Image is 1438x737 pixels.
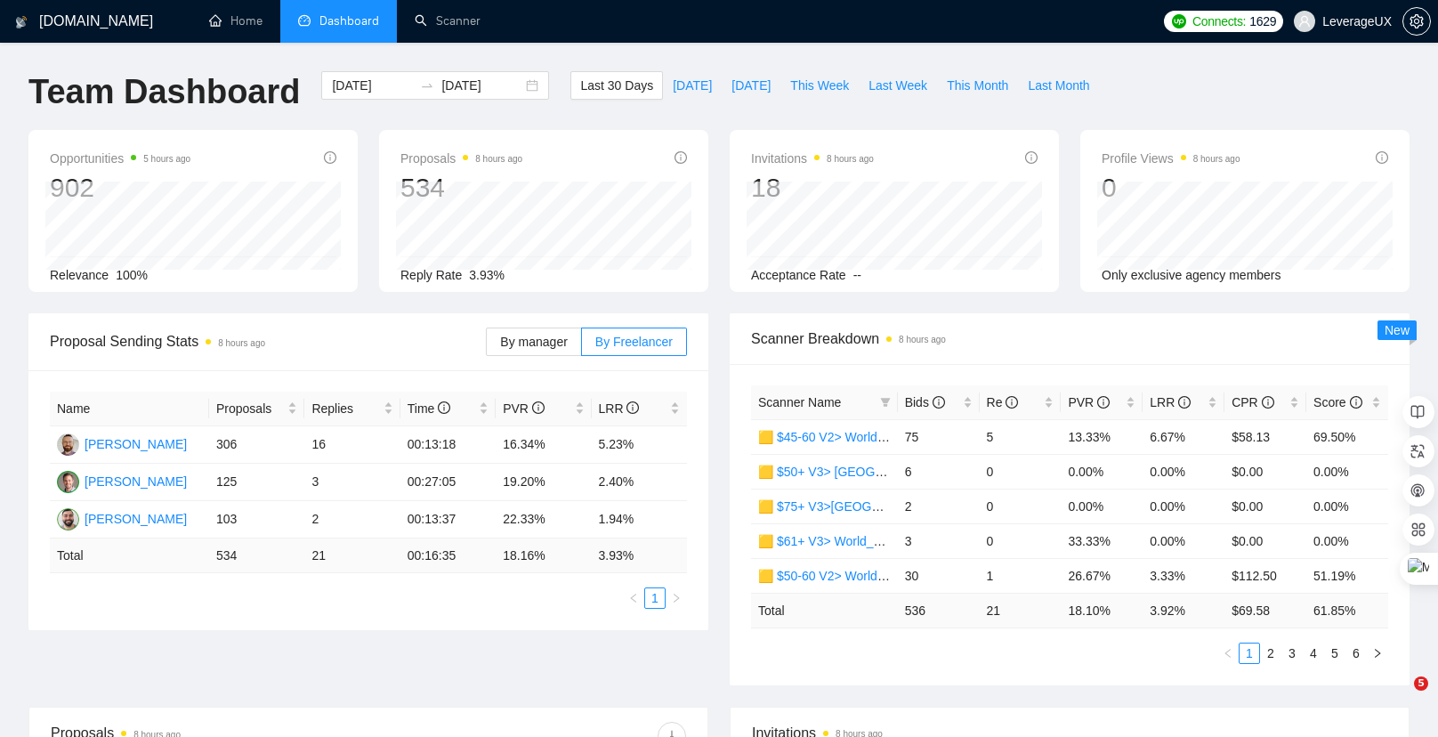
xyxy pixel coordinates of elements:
[758,534,1077,548] a: 🟨 $61+ V3> World_Design Only_Roman-UX/UI_General
[898,489,980,523] td: 2
[1178,396,1191,409] span: info-circle
[595,335,673,349] span: By Freelancer
[500,335,567,349] span: By manager
[980,558,1062,593] td: 1
[1325,644,1345,663] a: 5
[1061,558,1143,593] td: 26.67%
[1324,643,1345,664] li: 5
[209,13,263,28] a: homeHome
[1402,14,1431,28] a: setting
[877,389,894,416] span: filter
[1102,171,1240,205] div: 0
[898,454,980,489] td: 6
[1217,643,1239,664] li: Previous Page
[666,587,687,609] button: right
[666,587,687,609] li: Next Page
[1102,148,1240,169] span: Profile Views
[1224,593,1306,628] td: $ 69.58
[880,397,891,408] span: filter
[937,71,1018,100] button: This Month
[324,151,336,164] span: info-circle
[758,430,1109,444] a: 🟨 $45-60 V2> World_Design+Dev_Antony-Front-End_General
[1061,454,1143,489] td: 0.00%
[580,76,653,95] span: Last 30 Days
[304,426,400,464] td: 16
[57,474,187,488] a: TV[PERSON_NAME]
[209,464,304,501] td: 125
[1306,593,1388,628] td: 61.85 %
[722,71,780,100] button: [DATE]
[626,401,639,414] span: info-circle
[1261,644,1280,663] a: 2
[853,268,861,282] span: --
[898,593,980,628] td: 536
[143,154,190,164] time: 5 hours ago
[758,499,1248,514] a: 🟨 $75+ V3>[GEOGRAPHIC_DATA]+[GEOGRAPHIC_DATA] Only_Tony-UX/UI_General
[1224,419,1306,454] td: $58.13
[751,148,874,169] span: Invitations
[216,399,284,418] span: Proposals
[209,426,304,464] td: 306
[218,338,265,348] time: 8 hours ago
[731,76,771,95] span: [DATE]
[57,436,187,450] a: AK[PERSON_NAME]
[298,14,311,27] span: dashboard
[1018,71,1099,100] button: Last Month
[1306,454,1388,489] td: 0.00%
[859,71,937,100] button: Last Week
[1346,644,1366,663] a: 6
[50,148,190,169] span: Opportunities
[1414,676,1428,691] span: 5
[1385,323,1410,337] span: New
[1102,268,1281,282] span: Only exclusive agency members
[400,539,496,573] td: 00:16:35
[311,399,379,418] span: Replies
[675,151,687,164] span: info-circle
[905,395,945,409] span: Bids
[1376,151,1388,164] span: info-circle
[1232,395,1273,409] span: CPR
[673,76,712,95] span: [DATE]
[475,154,522,164] time: 8 hours ago
[1298,15,1311,28] span: user
[898,419,980,454] td: 75
[57,433,79,456] img: AK
[532,401,545,414] span: info-circle
[933,396,945,409] span: info-circle
[1143,419,1224,454] td: 6.67%
[400,171,522,205] div: 534
[980,454,1062,489] td: 0
[1193,154,1240,164] time: 8 hours ago
[1403,14,1430,28] span: setting
[1367,643,1388,664] li: Next Page
[1172,14,1186,28] img: upwork-logo.png
[898,558,980,593] td: 30
[827,154,874,164] time: 8 hours ago
[85,472,187,491] div: [PERSON_NAME]
[592,464,687,501] td: 2.40%
[209,392,304,426] th: Proposals
[50,539,209,573] td: Total
[980,419,1062,454] td: 5
[1350,396,1362,409] span: info-circle
[1281,643,1303,664] li: 3
[1402,7,1431,36] button: setting
[496,464,591,501] td: 19.20%
[1097,396,1110,409] span: info-circle
[496,539,591,573] td: 18.16 %
[1306,523,1388,558] td: 0.00%
[758,465,1252,479] a: 🟨 $50+ V3> [GEOGRAPHIC_DATA]+[GEOGRAPHIC_DATA] Only_Tony-UX/UI_General
[304,464,400,501] td: 3
[758,569,1122,583] a: 🟨 $50-60 V2> World_Design Only_Roman-Web Design_General
[496,426,591,464] td: 16.34%
[1192,12,1246,31] span: Connects:
[415,13,481,28] a: searchScanner
[1061,419,1143,454] td: 13.33%
[1224,558,1306,593] td: $112.50
[57,471,79,493] img: TV
[15,8,28,36] img: logo
[1306,558,1388,593] td: 51.19%
[1150,395,1191,409] span: LRR
[57,508,79,530] img: RL
[1028,76,1089,95] span: Last Month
